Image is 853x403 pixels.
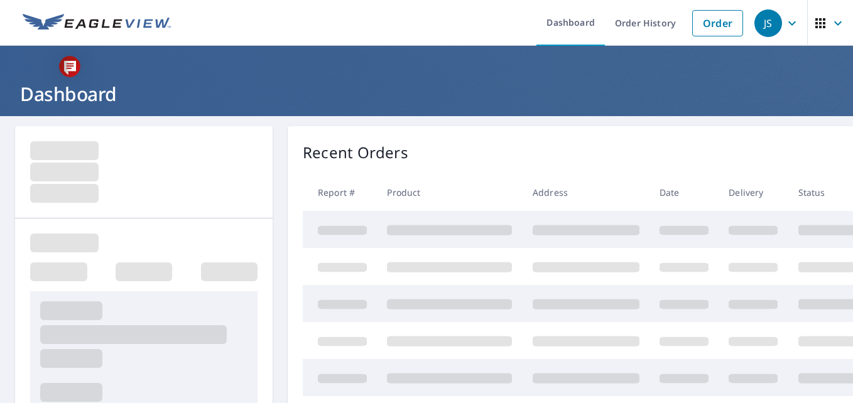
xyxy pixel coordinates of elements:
th: Date [649,174,719,211]
div: JS [754,9,782,37]
th: Address [523,174,649,211]
th: Report # [303,174,377,211]
a: Order [692,10,743,36]
p: Recent Orders [303,141,408,164]
th: Product [377,174,522,211]
th: Delivery [719,174,788,211]
img: EV Logo [23,14,171,33]
h1: Dashboard [15,81,838,107]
